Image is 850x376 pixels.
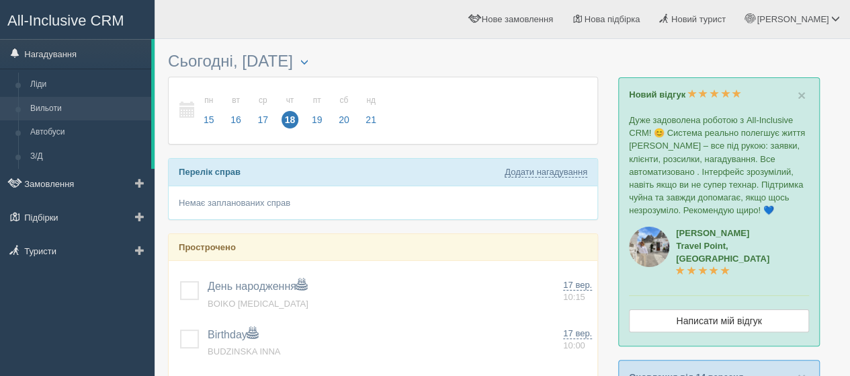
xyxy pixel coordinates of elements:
[362,111,380,128] span: 21
[24,97,151,121] a: Вильоти
[7,12,124,29] span: All-Inclusive CRM
[282,95,299,106] small: чт
[335,95,353,106] small: сб
[227,111,245,128] span: 16
[208,280,307,292] a: День народження
[671,14,726,24] span: Новий турист
[563,292,585,302] span: 10:15
[208,299,308,309] a: BOIKO [MEDICAL_DATA]
[169,186,597,219] div: Немає запланованих справ
[563,340,585,350] span: 10:00
[505,167,587,178] a: Додати нагадування
[308,95,326,106] small: пт
[223,87,249,134] a: вт 16
[179,167,241,177] b: Перелік справ
[563,280,592,291] span: 17 вер.
[629,309,809,332] a: Написати мій відгук
[24,120,151,145] a: Автобуси
[24,73,151,97] a: Ліди
[629,89,741,100] a: Новий відгук
[304,87,330,134] a: пт 19
[798,88,806,102] button: Close
[168,52,598,70] h3: Сьогодні, [DATE]
[335,111,353,128] span: 20
[358,87,380,134] a: нд 21
[629,114,809,217] p: Дуже задоволена роботою з All-Inclusive CRM! 😊 Система реально полегшує життя [PERSON_NAME] – все...
[308,111,326,128] span: 19
[196,87,222,134] a: пн 15
[208,329,258,340] a: Birthday
[757,14,828,24] span: [PERSON_NAME]
[254,111,271,128] span: 17
[208,346,280,356] a: BUDZINSKA INNA
[563,279,592,304] a: 17 вер. 10:15
[250,87,275,134] a: ср 17
[362,95,380,106] small: нд
[1,1,154,38] a: All-Inclusive CRM
[676,228,769,276] a: [PERSON_NAME]Travel Point, [GEOGRAPHIC_DATA]
[200,95,218,106] small: пн
[179,242,236,252] b: Прострочено
[563,328,592,352] a: 17 вер. 10:00
[482,14,553,24] span: Нове замовлення
[200,111,218,128] span: 15
[227,95,245,106] small: вт
[331,87,357,134] a: сб 20
[254,95,271,106] small: ср
[24,145,151,169] a: З/Д
[278,87,303,134] a: чт 18
[563,328,592,339] span: 17 вер.
[585,14,640,24] span: Нова підбірка
[282,111,299,128] span: 18
[798,87,806,103] span: ×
